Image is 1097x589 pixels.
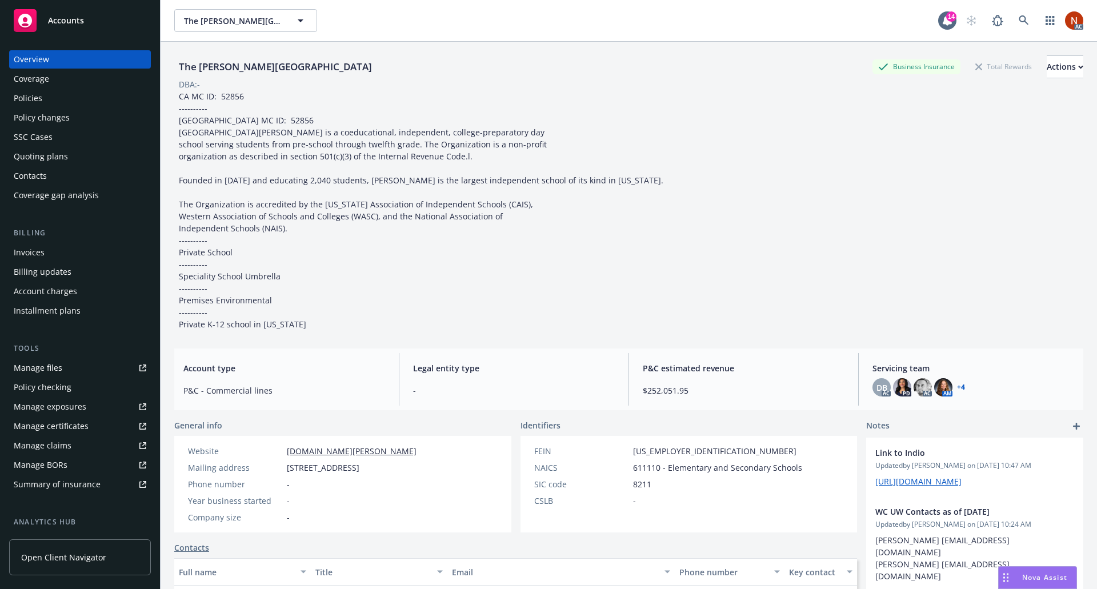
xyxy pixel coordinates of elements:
div: Coverage [14,70,49,88]
span: P&C - Commercial lines [183,384,385,396]
div: Policy checking [14,378,71,396]
span: [US_EMPLOYER_IDENTIFICATION_NUMBER] [633,445,796,457]
span: P&C estimated revenue [643,362,844,374]
a: Invoices [9,243,151,262]
a: Manage exposures [9,398,151,416]
span: 611110 - Elementary and Secondary Schools [633,462,802,474]
div: Company size [188,511,282,523]
a: Billing updates [9,263,151,281]
a: Installment plans [9,302,151,320]
span: Notes [866,419,890,433]
span: - [287,495,290,507]
div: Email [452,566,658,578]
span: - [633,495,636,507]
div: Actions [1047,56,1083,78]
img: photo [914,378,932,396]
div: Manage files [14,359,62,377]
img: photo [934,378,952,396]
a: Summary of insurance [9,475,151,494]
div: Manage BORs [14,456,67,474]
div: Key contact [789,566,840,578]
div: Phone number [188,478,282,490]
div: SSC Cases [14,128,53,146]
button: Phone number [675,558,784,586]
a: [URL][DOMAIN_NAME] [875,476,962,487]
button: Email [447,558,675,586]
a: Switch app [1039,9,1062,32]
span: WC UW Contacts as of [DATE] [875,506,1044,518]
span: Identifiers [521,419,560,431]
div: FEIN [534,445,628,457]
a: Start snowing [960,9,983,32]
span: Legal entity type [413,362,615,374]
div: Billing updates [14,263,71,281]
div: Website [188,445,282,457]
span: Link to Indio [875,447,1044,459]
div: Link to IndioUpdatedby [PERSON_NAME] on [DATE] 10:47 AM[URL][DOMAIN_NAME] [866,438,1083,496]
span: - [413,384,615,396]
div: NAICS [534,462,628,474]
span: DB [876,382,887,394]
a: Report a Bug [986,9,1009,32]
button: Nova Assist [998,566,1077,589]
span: Accounts [48,16,84,25]
div: Installment plans [14,302,81,320]
button: Full name [174,558,311,586]
div: Title [315,566,430,578]
div: Manage claims [14,436,71,455]
div: Phone number [679,566,767,578]
div: Drag to move [999,567,1013,588]
span: Nova Assist [1022,572,1067,582]
a: Manage BORs [9,456,151,474]
div: DBA: - [179,78,200,90]
a: add [1070,419,1083,433]
div: Tools [9,343,151,354]
a: SSC Cases [9,128,151,146]
a: Coverage gap analysis [9,186,151,205]
span: 8211 [633,478,651,490]
div: Summary of insurance [14,475,101,494]
a: Policy changes [9,109,151,127]
span: Updated by [PERSON_NAME] on [DATE] 10:47 AM [875,460,1074,471]
a: Manage files [9,359,151,377]
div: SIC code [534,478,628,490]
span: - [287,511,290,523]
div: Quoting plans [14,147,68,166]
a: [DOMAIN_NAME][PERSON_NAME] [287,446,417,456]
span: - [287,478,290,490]
div: Manage exposures [14,398,86,416]
a: Policies [9,89,151,107]
div: CSLB [534,495,628,507]
a: Quoting plans [9,147,151,166]
span: CA MC ID: 52856 ---------- [GEOGRAPHIC_DATA] MC ID: 52856 [GEOGRAPHIC_DATA][PERSON_NAME] is a coe... [179,91,663,330]
div: Invoices [14,243,45,262]
a: Accounts [9,5,151,37]
button: Title [311,558,447,586]
a: Policy checking [9,378,151,396]
div: Account charges [14,282,77,300]
div: Total Rewards [970,59,1038,74]
a: +4 [957,384,965,391]
a: Search [1012,9,1035,32]
button: Actions [1047,55,1083,78]
button: Key contact [784,558,857,586]
div: Business Insurance [872,59,960,74]
span: Open Client Navigator [21,551,106,563]
button: The [PERSON_NAME][GEOGRAPHIC_DATA] [174,9,317,32]
div: 14 [946,11,956,22]
span: $252,051.95 [643,384,844,396]
a: Contacts [174,542,209,554]
div: Policies [14,89,42,107]
span: Updated by [PERSON_NAME] on [DATE] 10:24 AM [875,519,1074,530]
div: Year business started [188,495,282,507]
div: Overview [14,50,49,69]
div: Full name [179,566,294,578]
img: photo [1065,11,1083,30]
div: Mailing address [188,462,282,474]
a: Manage claims [9,436,151,455]
img: photo [893,378,911,396]
div: Policy changes [14,109,70,127]
a: Account charges [9,282,151,300]
span: Account type [183,362,385,374]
